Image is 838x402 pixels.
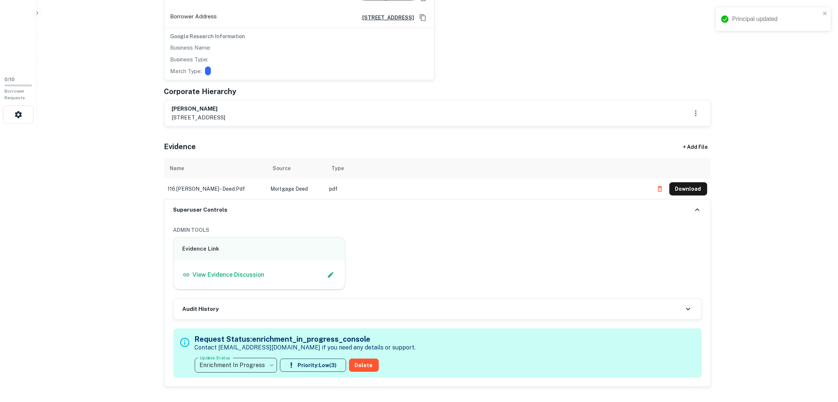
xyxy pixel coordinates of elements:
[273,164,291,173] div: Source
[669,182,707,195] button: Download
[326,158,650,179] th: Type
[195,334,416,345] h5: Request Status: enrichment_in_progress_console
[164,158,267,179] th: Name
[823,10,828,17] button: close
[172,113,226,122] p: [STREET_ADDRESS]
[653,183,666,195] button: Delete file
[170,164,184,173] div: Name
[801,343,838,378] iframe: Chat Widget
[417,12,428,23] button: Copy Address
[170,67,202,76] p: Match Type:
[172,105,226,113] h6: [PERSON_NAME]
[164,179,267,199] td: 116 [PERSON_NAME] - deed.pdf
[170,55,209,64] p: Business Type:
[200,355,230,361] label: Update Status
[164,86,237,97] h5: Corporate Hierarchy
[164,141,196,152] h5: Evidence
[4,77,15,82] span: 0 / 10
[173,206,228,214] h6: Superuser Controls
[332,164,344,173] div: Type
[280,359,346,372] button: Priority:Low(3)
[183,245,337,253] h6: Evidence Link
[195,355,277,376] div: Enrichment In Progress
[183,270,265,279] a: View Evidence Discussion
[170,32,428,40] h6: Google Research Information
[170,12,217,23] p: Borrower Address
[349,359,379,372] button: Delete
[326,179,650,199] td: pdf
[193,270,265,279] p: View Evidence Discussion
[267,158,326,179] th: Source
[183,305,219,313] h6: Audit History
[195,343,416,352] p: Contact [EMAIL_ADDRESS][DOMAIN_NAME] if you need any details or support.
[164,158,711,199] div: scrollable content
[267,179,326,199] td: Mortgage Deed
[325,269,336,280] button: Edit Slack Link
[4,89,25,100] span: Borrower Requests
[170,43,211,52] p: Business Name:
[732,15,820,24] div: Principal updated
[670,140,721,154] div: + Add File
[173,226,702,234] h6: ADMIN TOOLS
[357,14,414,22] a: [STREET_ADDRESS]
